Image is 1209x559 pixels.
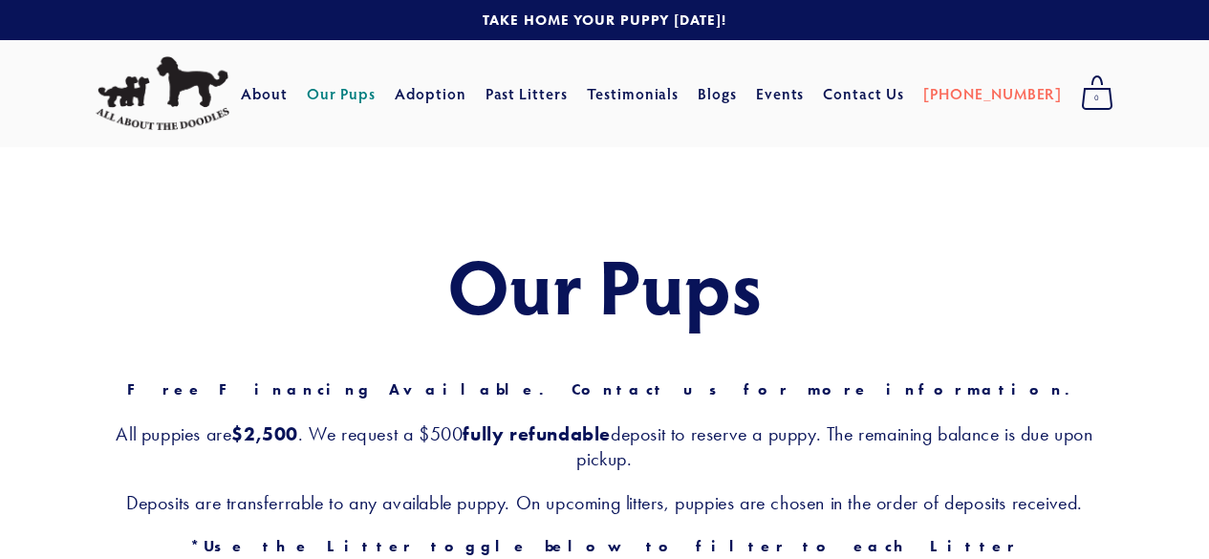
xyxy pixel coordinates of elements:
a: Adoption [395,76,466,111]
a: Testimonials [587,76,680,111]
h3: All puppies are . We request a $500 deposit to reserve a puppy. The remaining balance is due upon... [96,421,1113,471]
img: All About The Doodles [96,56,229,131]
a: Our Pups [307,76,377,111]
span: 0 [1081,86,1113,111]
a: About [241,76,288,111]
strong: Free Financing Available. Contact us for more information. [127,380,1082,398]
strong: fully refundable [463,422,611,445]
a: 0 items in cart [1071,70,1123,118]
h3: Deposits are transferrable to any available puppy. On upcoming litters, puppies are chosen in the... [96,490,1113,515]
a: Events [756,76,805,111]
strong: *Use the Litter toggle below to filter to each Litter [190,537,1019,555]
strong: $2,500 [231,422,298,445]
a: Contact Us [823,76,904,111]
a: Past Litters [486,83,569,103]
h1: Our Pups [96,243,1113,327]
a: [PHONE_NUMBER] [923,76,1062,111]
a: Blogs [698,76,737,111]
